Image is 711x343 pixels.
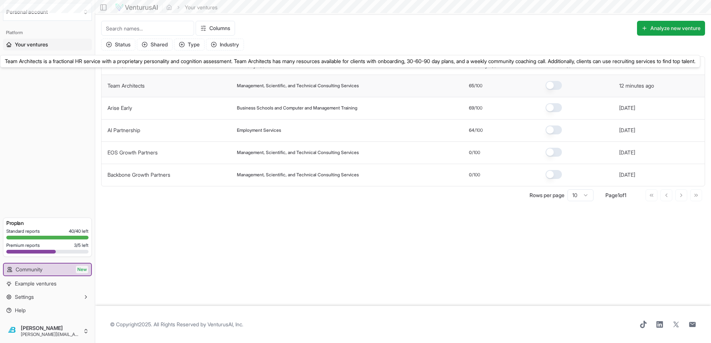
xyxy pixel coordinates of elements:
[3,304,92,316] a: Help
[4,264,91,275] a: CommunityNew
[107,105,132,111] a: Arise Early
[474,83,482,89] span: /100
[6,219,89,227] h3: Pro plan
[530,192,564,199] p: Rows per page
[101,39,135,50] button: Status
[474,127,483,133] span: /100
[16,266,42,273] span: Community
[107,127,140,134] button: AI Partnership
[74,242,89,248] span: 3 / 5 left
[15,41,48,48] span: Your ventures
[207,321,242,327] a: VenturusAI, Inc
[619,82,654,89] button: 12 minutes ago
[619,171,635,179] button: [DATE]
[137,39,173,50] button: Shared
[237,172,359,178] span: Management, Scientific, and Technical Consulting Services
[15,293,34,301] span: Settings
[3,27,92,39] div: Platform
[619,104,635,112] button: [DATE]
[3,322,92,340] button: [PERSON_NAME][PERSON_NAME][EMAIL_ADDRESS][DOMAIN_NAME]
[3,291,92,303] button: Settings
[107,82,145,89] button: Team Architects
[15,307,26,314] span: Help
[6,228,40,234] span: Standard reports
[237,127,281,133] span: Employment Services
[237,105,357,111] span: Business Schools and Computer and Management Training
[107,171,170,179] button: Backbone Growth Partners
[237,83,359,89] span: Management, Scientific, and Technical Consulting Services
[620,192,624,198] span: of
[5,58,695,65] p: Team Architects is a fractional HR service with a proprietary personality and cognition assessmen...
[469,127,474,133] span: 64
[637,21,705,36] button: Analyze new venture
[3,39,92,50] a: Your ventures
[107,82,145,89] a: Team Architects
[618,192,620,198] span: 1
[619,127,635,134] button: [DATE]
[21,325,80,331] span: [PERSON_NAME]
[472,172,480,178] span: /100
[107,127,140,133] a: AI Partnership
[107,171,170,178] a: Backbone Growth Partners
[21,331,80,337] span: [PERSON_NAME][EMAIL_ADDRESS][DOMAIN_NAME]
[196,21,235,36] button: Columns
[107,149,158,156] a: EOS Growth Partners
[15,54,64,62] span: Analyze new venture
[619,149,635,156] button: [DATE]
[206,39,244,50] button: Industry
[469,83,474,89] span: 65
[69,228,89,234] span: 40 / 40 left
[469,150,472,156] span: 0
[472,150,480,156] span: /100
[3,52,92,64] a: Analyze new venture
[237,150,359,156] span: Management, Scientific, and Technical Consulting Services
[469,105,474,111] span: 69
[174,39,205,50] button: Type
[107,104,132,112] button: Arise Early
[3,278,92,290] a: Example ventures
[605,192,618,198] span: Page
[474,105,482,111] span: /100
[6,325,18,337] img: ACg8ocIMBmXVzd-K-tLaDh5q8NfzRXIvzpdDYZ3i8_Y_pYDqqxfKakA=s96-c
[624,192,626,198] span: 1
[76,266,88,273] span: New
[101,21,194,36] input: Search names...
[469,172,472,178] span: 0
[110,321,243,328] span: © Copyright 2025 . All Rights Reserved by .
[15,280,57,287] span: Example ventures
[6,242,40,248] span: Premium reports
